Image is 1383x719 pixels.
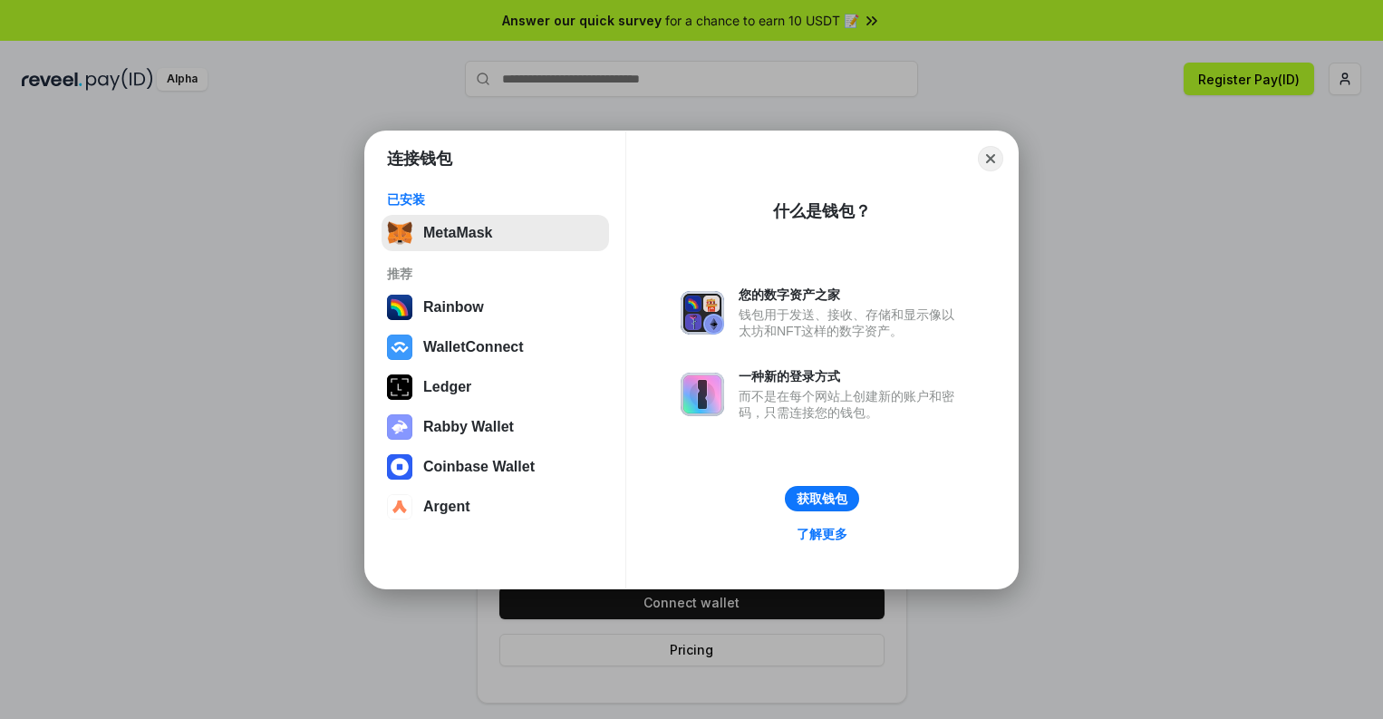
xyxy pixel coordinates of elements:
div: 一种新的登录方式 [739,368,963,384]
div: 获取钱包 [797,491,847,507]
div: 了解更多 [797,526,847,542]
div: Rainbow [423,299,484,316]
div: Rabby Wallet [423,419,514,435]
button: Rainbow [382,289,609,325]
div: Ledger [423,379,471,395]
img: svg+xml,%3Csvg%20width%3D%2228%22%20height%3D%2228%22%20viewBox%3D%220%200%2028%2028%22%20fill%3D... [387,454,412,480]
img: svg+xml,%3Csvg%20width%3D%2228%22%20height%3D%2228%22%20viewBox%3D%220%200%2028%2028%22%20fill%3D... [387,494,412,520]
button: Rabby Wallet [382,409,609,445]
img: svg+xml,%3Csvg%20fill%3D%22none%22%20height%3D%2233%22%20viewBox%3D%220%200%2035%2033%22%20width%... [387,220,412,246]
div: 而不是在每个网站上创建新的账户和密码，只需连接您的钱包。 [739,388,963,421]
button: WalletConnect [382,329,609,365]
button: Close [978,146,1003,171]
h1: 连接钱包 [387,148,452,170]
button: Argent [382,489,609,525]
img: svg+xml,%3Csvg%20xmlns%3D%22http%3A%2F%2Fwww.w3.org%2F2000%2Fsvg%22%20fill%3D%22none%22%20viewBox... [681,373,724,416]
img: svg+xml,%3Csvg%20xmlns%3D%22http%3A%2F%2Fwww.w3.org%2F2000%2Fsvg%22%20fill%3D%22none%22%20viewBox... [681,291,724,335]
img: svg+xml,%3Csvg%20width%3D%2228%22%20height%3D%2228%22%20viewBox%3D%220%200%2028%2028%22%20fill%3D... [387,335,412,360]
div: Coinbase Wallet [423,459,535,475]
div: MetaMask [423,225,492,241]
div: 推荐 [387,266,604,282]
div: 已安装 [387,191,604,208]
a: 了解更多 [786,522,858,546]
div: 您的数字资产之家 [739,287,963,303]
div: 钱包用于发送、接收、存储和显示像以太坊和NFT这样的数字资产。 [739,306,963,339]
div: WalletConnect [423,339,524,355]
img: svg+xml,%3Csvg%20xmlns%3D%22http%3A%2F%2Fwww.w3.org%2F2000%2Fsvg%22%20width%3D%2228%22%20height%3... [387,374,412,400]
button: Coinbase Wallet [382,449,609,485]
img: svg+xml,%3Csvg%20width%3D%22120%22%20height%3D%22120%22%20viewBox%3D%220%200%20120%20120%22%20fil... [387,295,412,320]
img: svg+xml,%3Csvg%20xmlns%3D%22http%3A%2F%2Fwww.w3.org%2F2000%2Fsvg%22%20fill%3D%22none%22%20viewBox... [387,414,412,440]
div: Argent [423,499,470,515]
button: MetaMask [382,215,609,251]
button: 获取钱包 [785,486,859,511]
div: 什么是钱包？ [773,200,871,222]
button: Ledger [382,369,609,405]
